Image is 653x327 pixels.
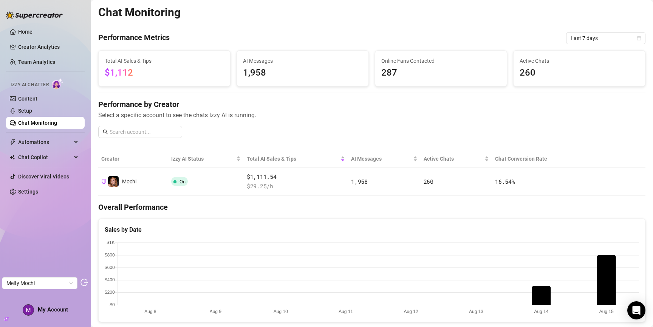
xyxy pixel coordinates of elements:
span: Melty Mochi [6,277,73,289]
h4: Overall Performance [98,202,645,212]
img: logo-BBDzfeDw.svg [6,11,63,19]
th: AI Messages [348,150,420,168]
img: AI Chatter [52,78,63,89]
span: AI Messages [243,57,362,65]
span: 1,958 [351,178,368,185]
a: Chat Monitoring [18,120,57,126]
a: Discover Viral Videos [18,174,69,180]
span: Izzy AI Status [171,155,235,163]
th: Chat Conversion Rate [492,150,591,168]
img: Mochi [108,176,119,187]
span: 1,958 [243,66,362,80]
span: $1,112 [105,67,133,78]
span: Mochi [122,178,136,184]
span: On [179,179,186,184]
img: Chat Copilot [10,155,15,160]
input: Search account... [110,128,178,136]
div: Open Intercom Messenger [627,301,645,319]
button: Copy Creator ID [101,179,106,184]
span: 287 [381,66,501,80]
span: Select a specific account to see the chats Izzy AI is running. [98,110,645,120]
a: Settings [18,189,38,195]
span: Total AI Sales & Tips [105,57,224,65]
span: Active Chats [520,57,639,65]
span: My Account [38,306,68,313]
span: copy [101,179,106,184]
span: Automations [18,136,72,148]
span: build [4,316,9,322]
th: Izzy AI Status [168,150,244,168]
a: Setup [18,108,32,114]
a: Content [18,96,37,102]
span: Last 7 days [571,33,641,44]
span: Online Fans Contacted [381,57,501,65]
span: Total AI Sales & Tips [247,155,339,163]
span: 260 [424,178,433,185]
th: Active Chats [421,150,492,168]
h2: Chat Monitoring [98,5,181,20]
a: Home [18,29,32,35]
img: ACg8ocIg1l4AyX1ZOWX8KdJHpmXBMW_tfZZOWlHkm2nfgxEaVrkIng=s96-c [23,305,34,315]
span: Chat Copilot [18,151,72,163]
span: AI Messages [351,155,411,163]
div: Sales by Date [105,225,639,234]
span: calendar [637,36,641,40]
span: Active Chats [424,155,483,163]
span: 260 [520,66,639,80]
span: search [103,129,108,135]
span: Izzy AI Chatter [11,81,49,88]
h4: Performance Metrics [98,32,170,44]
th: Total AI Sales & Tips [244,150,348,168]
h4: Performance by Creator [98,99,645,110]
a: Team Analytics [18,59,55,65]
span: logout [80,279,88,286]
span: $ 29.25 /h [247,182,345,191]
a: Creator Analytics [18,41,79,53]
span: thunderbolt [10,139,16,145]
th: Creator [98,150,168,168]
span: $1,111.54 [247,172,345,181]
span: 16.54 % [495,178,515,185]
